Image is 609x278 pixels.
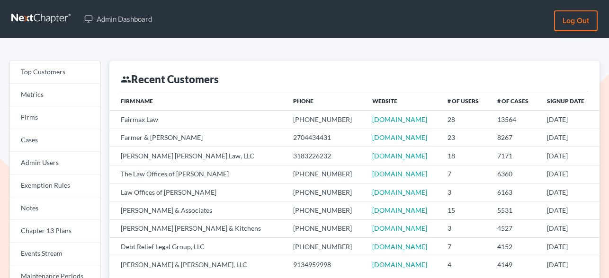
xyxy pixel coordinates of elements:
[372,243,427,251] a: [DOMAIN_NAME]
[440,256,490,274] td: 4
[286,111,365,129] td: [PHONE_NUMBER]
[9,243,100,265] a: Events Stream
[109,111,286,129] td: Fairmax Law
[286,147,365,165] td: 3183226232
[9,61,100,84] a: Top Customers
[490,165,539,183] td: 6360
[490,183,539,201] td: 6163
[365,91,439,110] th: Website
[539,238,600,256] td: [DATE]
[490,111,539,129] td: 13564
[490,147,539,165] td: 7171
[109,147,286,165] td: [PERSON_NAME] [PERSON_NAME] Law, LLC
[440,111,490,129] td: 28
[372,224,427,232] a: [DOMAIN_NAME]
[109,165,286,183] td: The Law Offices of [PERSON_NAME]
[539,183,600,201] td: [DATE]
[9,106,100,129] a: Firms
[286,91,365,110] th: Phone
[109,201,286,219] td: [PERSON_NAME] & Associates
[372,133,427,141] a: [DOMAIN_NAME]
[440,183,490,201] td: 3
[440,238,490,256] td: 7
[372,152,427,160] a: [DOMAIN_NAME]
[286,165,365,183] td: [PHONE_NUMBER]
[9,220,100,243] a: Chapter 13 Plans
[9,129,100,152] a: Cases
[440,201,490,219] td: 15
[121,74,131,85] i: group
[539,129,600,147] td: [DATE]
[490,219,539,237] td: 4527
[539,201,600,219] td: [DATE]
[109,238,286,256] td: Debt Relief Legal Group, LLC
[539,165,600,183] td: [DATE]
[109,183,286,201] td: Law Offices of [PERSON_NAME]
[9,152,100,174] a: Admin Users
[109,219,286,237] td: [PERSON_NAME] [PERSON_NAME] & Kitchens
[286,129,365,147] td: 2704434431
[490,129,539,147] td: 8267
[109,129,286,147] td: Farmer & [PERSON_NAME]
[539,91,600,110] th: Signup Date
[539,111,600,129] td: [DATE]
[539,256,600,274] td: [DATE]
[372,206,427,214] a: [DOMAIN_NAME]
[440,219,490,237] td: 3
[539,219,600,237] td: [DATE]
[490,256,539,274] td: 4149
[372,170,427,178] a: [DOMAIN_NAME]
[490,201,539,219] td: 5531
[109,256,286,274] td: [PERSON_NAME] & [PERSON_NAME], LLC
[286,256,365,274] td: 9134959998
[372,115,427,123] a: [DOMAIN_NAME]
[80,10,157,27] a: Admin Dashboard
[9,174,100,197] a: Exemption Rules
[286,201,365,219] td: [PHONE_NUMBER]
[440,91,490,110] th: # of Users
[9,84,100,106] a: Metrics
[109,91,286,110] th: Firm Name
[9,197,100,220] a: Notes
[490,91,539,110] th: # of Cases
[286,183,365,201] td: [PHONE_NUMBER]
[554,10,598,31] a: Log out
[490,238,539,256] td: 4152
[440,129,490,147] td: 23
[440,147,490,165] td: 18
[286,238,365,256] td: [PHONE_NUMBER]
[440,165,490,183] td: 7
[121,72,219,86] div: Recent Customers
[372,261,427,269] a: [DOMAIN_NAME]
[286,219,365,237] td: [PHONE_NUMBER]
[372,188,427,196] a: [DOMAIN_NAME]
[539,147,600,165] td: [DATE]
